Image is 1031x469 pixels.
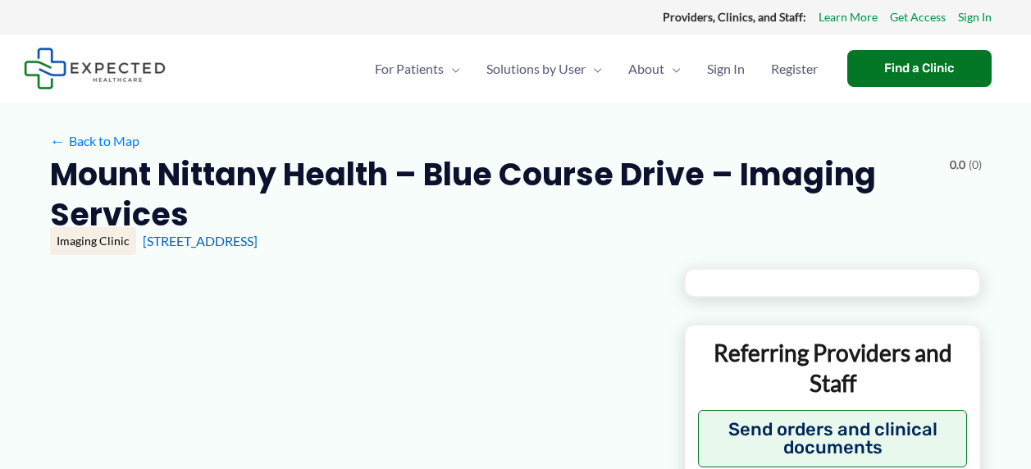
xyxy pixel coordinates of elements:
a: AboutMenu Toggle [615,40,694,98]
strong: Providers, Clinics, and Staff: [663,10,806,24]
span: Menu Toggle [586,40,602,98]
h2: Mount Nittany Health – Blue Course Drive – Imaging Services [50,154,937,235]
a: Sign In [694,40,758,98]
div: Imaging Clinic [50,227,136,255]
span: Solutions by User [486,40,586,98]
span: Register [771,40,818,98]
button: Send orders and clinical documents [698,410,968,467]
a: [STREET_ADDRESS] [143,233,258,248]
a: Learn More [819,7,878,28]
a: Solutions by UserMenu Toggle [473,40,615,98]
a: Sign In [958,7,992,28]
span: For Patients [375,40,444,98]
a: ←Back to Map [50,129,139,153]
span: (0) [969,154,982,175]
img: Expected Healthcare Logo - side, dark font, small [24,48,166,89]
nav: Primary Site Navigation [362,40,831,98]
a: For PatientsMenu Toggle [362,40,473,98]
a: Find a Clinic [847,50,992,87]
p: Referring Providers and Staff [698,338,968,398]
span: About [628,40,664,98]
span: Menu Toggle [444,40,460,98]
span: Menu Toggle [664,40,681,98]
span: 0.0 [950,154,965,175]
span: Sign In [707,40,745,98]
span: ← [50,133,66,148]
a: Register [758,40,831,98]
a: Get Access [890,7,946,28]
